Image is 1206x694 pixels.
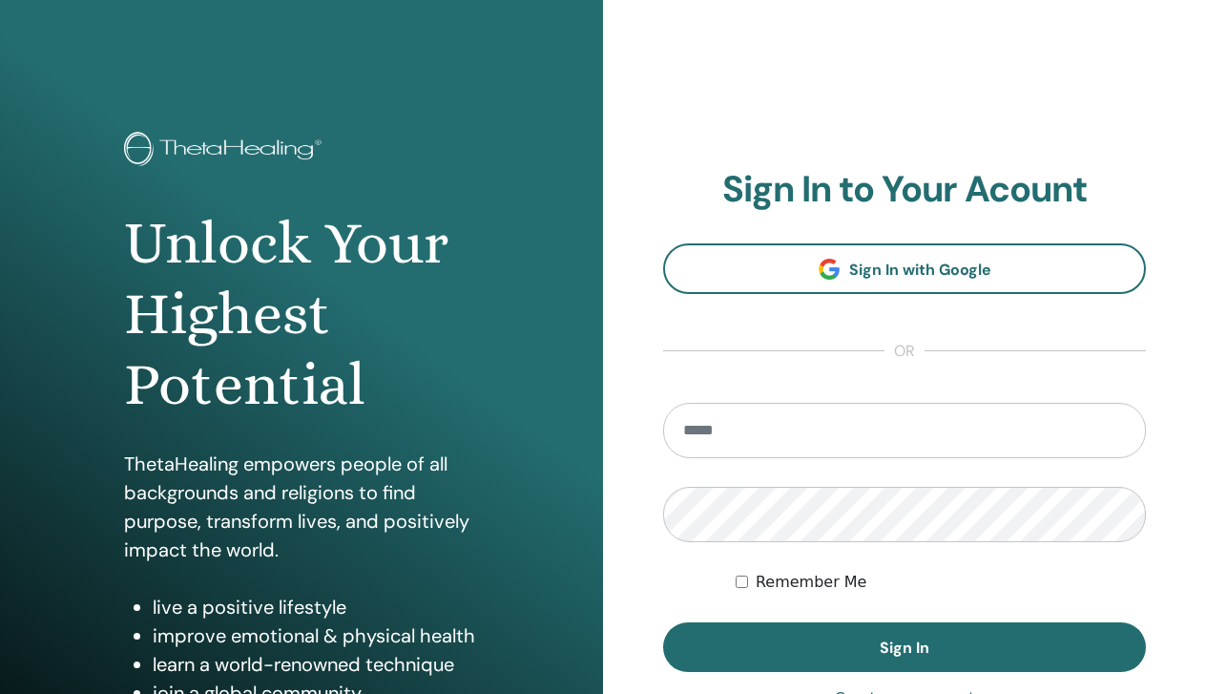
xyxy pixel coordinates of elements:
[663,243,1146,294] a: Sign In with Google
[663,168,1146,212] h2: Sign In to Your Acount
[153,650,478,679] li: learn a world-renowned technique
[756,571,867,594] label: Remember Me
[884,340,925,363] span: or
[124,450,478,564] p: ThetaHealing empowers people of all backgrounds and religions to find purpose, transform lives, a...
[849,260,991,280] span: Sign In with Google
[124,208,478,421] h1: Unlock Your Highest Potential
[736,571,1146,594] div: Keep me authenticated indefinitely or until I manually logout
[153,593,478,621] li: live a positive lifestyle
[153,621,478,650] li: improve emotional & physical health
[663,622,1146,672] button: Sign In
[880,638,929,658] span: Sign In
